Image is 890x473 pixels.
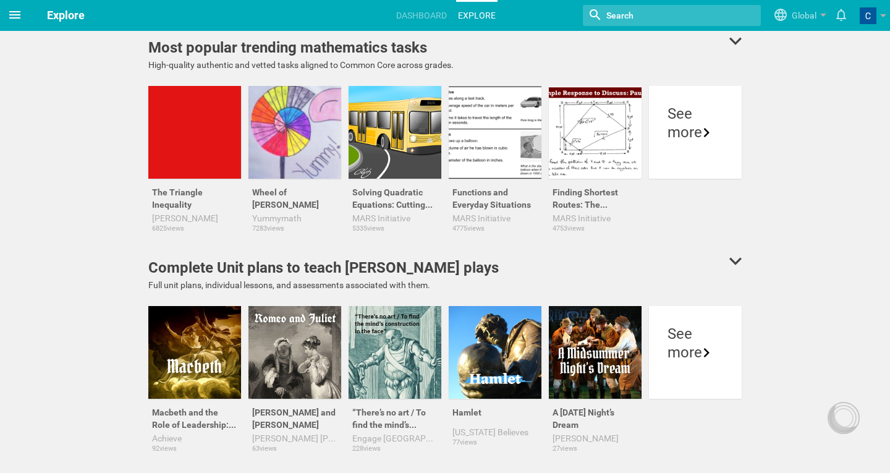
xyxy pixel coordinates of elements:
a: [PERSON_NAME] [PERSON_NAME] [PERSON_NAME] [252,432,337,445]
a: Macbeth and the Role of Leadership: Who is in Control?Achieve92views [148,306,241,454]
div: High-quality authentic and vetted tasks aligned to Common Core across grades. [148,59,742,71]
a: Achieve [152,432,237,445]
div: Functions and Everyday Situations [449,179,541,212]
a: “There’s no art / To find the mind’s construction in the face”Engage [GEOGRAPHIC_DATA]228views [349,306,441,454]
div: Hamlet [449,399,541,426]
a: Dashboard [394,2,449,29]
div: [PERSON_NAME] and [PERSON_NAME] [248,399,341,432]
a: MARS Initiative [352,212,438,224]
a: [PERSON_NAME] [152,212,237,224]
a: Yummymath [252,212,337,224]
div: See [667,104,723,123]
a: A [DATE] Night’s Dream[PERSON_NAME]27views [549,306,642,454]
div: Complete Unit plans to teach [PERSON_NAME] plays [148,257,499,279]
a: Wheel of [PERSON_NAME]Yummymath7283views [248,86,341,234]
a: MARS Initiative [553,212,638,224]
a: Solving Quadratic Equations: Cutting CornersMARS Initiative5335views [349,86,441,234]
div: “There’s no art / To find the mind’s construction in the face” [349,399,441,432]
div: Full unit plans, individual lessons, and assessments associated with them. [148,279,742,291]
div: See [667,325,723,343]
div: more [667,343,723,362]
div: 4753 views [549,224,642,233]
a: Seemore [649,306,742,454]
div: 4775 views [449,224,541,233]
a: Engage [GEOGRAPHIC_DATA] [352,432,438,445]
div: 6825 views [148,224,241,233]
div: Solving Quadratic Equations: Cutting Corners [349,179,441,212]
div: more [667,123,723,142]
div: Most popular trending mathematics tasks [148,36,427,59]
a: Seemore [649,86,742,234]
div: 27 views [549,445,642,453]
a: The Triangle Inequality[PERSON_NAME]6825views [148,86,241,234]
div: 7283 views [248,224,341,233]
input: Search [605,7,711,23]
a: Functions and Everyday SituationsMARS Initiative4775views [449,86,541,234]
a: Finding Shortest Routes: The Schoolyard ProblemMARS Initiative4753views [549,86,642,234]
div: 92 views [148,445,241,453]
span: Explore [47,9,85,22]
a: Hamlet[US_STATE] Believes77views [449,306,541,454]
div: Finding Shortest Routes: The Schoolyard Problem [549,179,642,212]
div: Wheel of [PERSON_NAME] [248,179,341,212]
a: [PERSON_NAME] and [PERSON_NAME][PERSON_NAME] [PERSON_NAME] [PERSON_NAME]63views [248,306,341,454]
a: [US_STATE] Believes [452,426,538,438]
div: 77 views [449,438,541,447]
a: [PERSON_NAME] [553,432,638,445]
div: 228 views [349,445,441,453]
div: Macbeth and the Role of Leadership: Who is in Control? [148,399,241,432]
a: Explore [456,2,498,29]
div: A [DATE] Night’s Dream [549,399,642,432]
div: 5335 views [349,224,441,233]
div: The Triangle Inequality [148,179,241,212]
a: MARS Initiative [452,212,538,224]
div: 63 views [248,445,341,453]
